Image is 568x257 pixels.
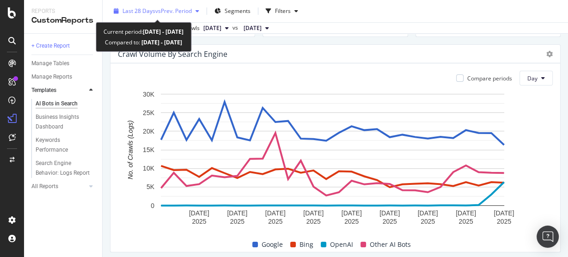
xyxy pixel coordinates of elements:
[36,135,96,155] a: Keywords Performance
[211,4,254,18] button: Segments
[143,146,155,153] text: 15K
[31,15,95,26] div: CustomReports
[225,7,250,15] span: Segments
[262,4,302,18] button: Filters
[143,165,155,172] text: 10K
[268,218,282,225] text: 2025
[519,71,553,86] button: Day
[104,26,183,37] div: Current period:
[370,239,411,250] span: Other AI Bots
[36,159,96,178] a: Search Engine Behavior: Logs Report
[421,218,435,225] text: 2025
[31,86,56,95] div: Templates
[118,89,547,229] svg: A chart.
[303,209,324,217] text: [DATE]
[203,24,221,32] span: 2025 Sep. 1st
[151,202,154,209] text: 0
[306,218,321,225] text: 2025
[527,74,537,82] span: Day
[342,209,362,217] text: [DATE]
[31,72,96,82] a: Manage Reports
[36,99,96,109] a: AI Bots in Search
[31,7,95,15] div: Reports
[155,7,192,15] span: vs Prev. Period
[143,28,183,36] b: [DATE] - [DATE]
[299,239,313,250] span: Bing
[122,7,155,15] span: Last 28 Days
[31,182,86,191] a: All Reports
[143,109,155,116] text: 25K
[110,4,203,18] button: Last 28 DaysvsPrev. Period
[537,226,559,248] div: Open Intercom Messenger
[36,135,87,155] div: Keywords Performance
[143,128,155,135] text: 20K
[344,218,359,225] text: 2025
[143,91,155,98] text: 30K
[494,209,514,217] text: [DATE]
[200,23,232,34] button: [DATE]
[467,74,512,82] div: Compare periods
[31,59,96,68] a: Manage Tables
[127,120,134,179] text: No. of Crawls (Logs)
[456,209,476,217] text: [DATE]
[105,37,182,48] div: Compared to:
[36,112,89,132] div: Business Insights Dashboard
[36,112,96,132] a: Business Insights Dashboard
[31,72,72,82] div: Manage Reports
[31,41,70,51] div: + Create Report
[31,41,96,51] a: + Create Report
[497,218,511,225] text: 2025
[147,183,155,190] text: 5K
[36,159,90,178] div: Search Engine Behavior: Logs Report
[189,209,209,217] text: [DATE]
[330,239,353,250] span: OpenAI
[244,24,262,32] span: 2025 Aug. 4th
[230,218,244,225] text: 2025
[31,182,58,191] div: All Reports
[110,44,561,252] div: Crawl Volume By Search EngineCompare periodsDayA chart.GoogleBingOpenAIOther AI Bots
[379,209,400,217] text: [DATE]
[383,218,397,225] text: 2025
[232,24,240,32] span: vs
[262,239,283,250] span: Google
[140,38,182,46] b: [DATE] - [DATE]
[227,209,247,217] text: [DATE]
[31,86,86,95] a: Templates
[31,59,69,68] div: Manage Tables
[192,218,206,225] text: 2025
[458,218,473,225] text: 2025
[418,209,438,217] text: [DATE]
[118,49,227,59] div: Crawl Volume By Search Engine
[36,99,78,109] div: AI Bots in Search
[275,7,291,15] div: Filters
[265,209,286,217] text: [DATE]
[240,23,273,34] button: [DATE]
